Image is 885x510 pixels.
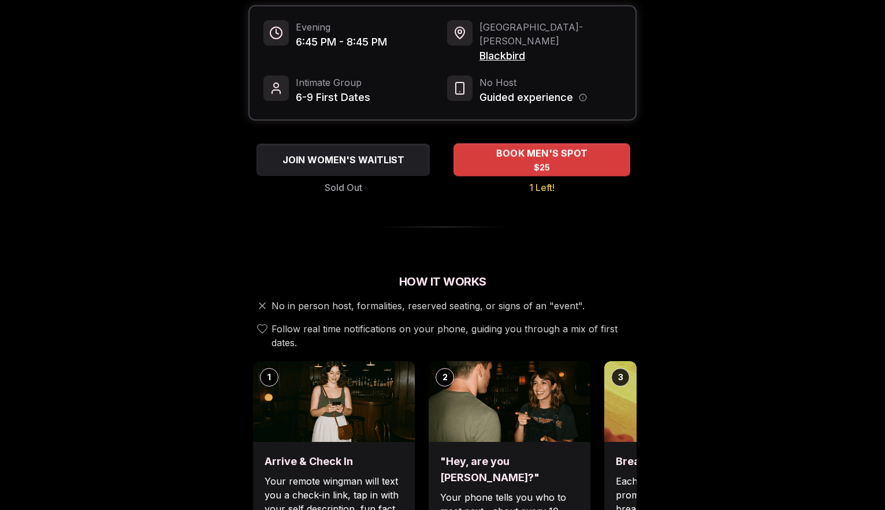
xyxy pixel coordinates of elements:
h3: Arrive & Check In [265,453,403,470]
span: No in person host, formalities, reserved seating, or signs of an "event". [272,299,585,313]
span: BOOK MEN'S SPOT [494,147,590,160]
div: 1 [260,368,278,387]
span: 6:45 PM - 8:45 PM [296,34,387,50]
span: [GEOGRAPHIC_DATA] - [PERSON_NAME] [479,20,622,48]
img: "Hey, are you Max?" [429,361,590,442]
span: Blackbird [479,48,622,64]
span: Guided experience [479,89,573,106]
img: Arrive & Check In [253,361,415,442]
span: Sold Out [325,181,362,194]
div: 3 [611,368,630,387]
span: No Host [479,76,587,89]
button: JOIN WOMEN'S WAITLIST - Sold Out [256,144,430,176]
button: Host information [579,93,587,102]
span: $25 [534,162,551,173]
span: Intimate Group [296,76,370,89]
span: Evening [296,20,387,34]
span: JOIN WOMEN'S WAITLIST [280,153,407,167]
h2: How It Works [248,273,637,290]
span: Follow real time notifications on your phone, guiding you through a mix of first dates. [272,322,632,350]
h3: "Hey, are you [PERSON_NAME]?" [440,453,579,486]
button: BOOK MEN'S SPOT - 1 Left! [453,143,630,176]
img: Break the ice with prompts [604,361,766,442]
span: 1 Left! [529,181,555,194]
span: 6-9 First Dates [296,89,370,106]
div: 2 [436,368,454,387]
h3: Break the ice with prompts [616,453,754,470]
